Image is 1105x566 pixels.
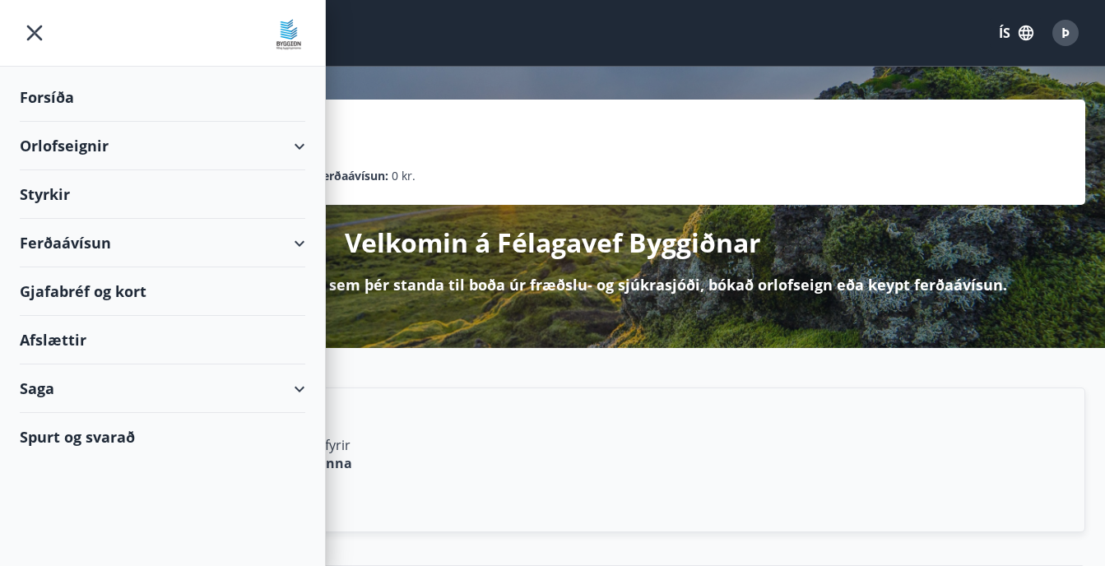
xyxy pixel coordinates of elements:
[20,219,305,267] div: Ferðaávísun
[20,122,305,170] div: Orlofseignir
[20,413,305,461] div: Spurt og svarað
[20,170,305,219] div: Styrkir
[99,274,1007,295] p: Hér getur þú sótt um þá styrki sem þér standa til boða úr fræðslu- og sjúkrasjóði, bókað orlofsei...
[990,18,1042,48] button: ÍS
[20,316,305,364] div: Afslættir
[345,225,761,261] p: Velkomin á Félagavef Byggiðnar
[20,18,49,48] button: menu
[20,73,305,122] div: Forsíða
[272,18,305,51] img: union_logo
[20,267,305,316] div: Gjafabréf og kort
[1046,13,1085,53] button: Þ
[20,364,305,413] div: Saga
[316,167,388,185] p: Ferðaávísun :
[392,167,416,185] span: 0 kr.
[1061,24,1070,42] span: Þ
